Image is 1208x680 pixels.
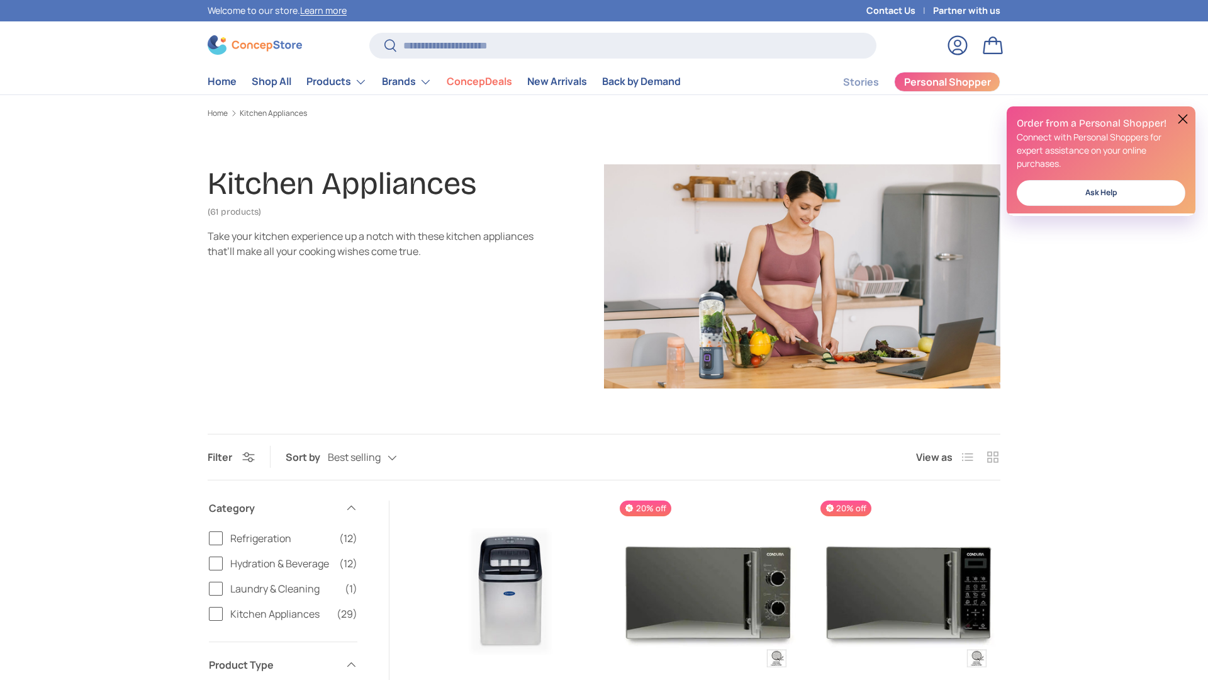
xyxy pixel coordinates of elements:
span: View as [916,450,953,465]
span: 20% off [820,501,871,516]
span: (12) [339,531,357,546]
span: (12) [339,556,357,571]
span: Kitchen Appliances [230,606,329,621]
span: Category [209,501,337,516]
a: Home [208,69,237,94]
h1: Kitchen Appliances [208,165,476,202]
span: Laundry & Cleaning [230,581,337,596]
a: Stories [843,70,879,94]
span: (29) [337,606,357,621]
a: Partner with us [933,4,1000,18]
span: (61 products) [208,207,261,217]
button: Filter [208,450,255,464]
a: Shop All [252,69,291,94]
summary: Products [299,69,374,94]
a: Brands [382,69,432,94]
summary: Category [209,485,357,531]
a: Personal Shopper [894,72,1000,92]
span: 20% off [620,501,671,516]
div: Take your kitchen experience up a notch with these kitchen appliances that’ll make all your cooki... [208,229,534,259]
label: Sort by [286,450,328,465]
span: Refrigeration [230,531,332,546]
a: ConcepDeals [447,69,512,94]
a: Contact Us [866,4,933,18]
nav: Secondary [813,69,1000,94]
a: Learn more [300,4,347,16]
a: Home [208,110,228,117]
span: (1) [345,581,357,596]
img: ConcepStore [208,35,302,55]
p: Connect with Personal Shoppers for expert assistance on your online purchases. [1017,130,1185,170]
span: Personal Shopper [904,77,991,87]
button: Best selling [328,446,422,468]
span: Filter [208,450,232,464]
span: Hydration & Beverage [230,556,332,571]
nav: Breadcrumbs [208,108,1000,119]
span: Product Type [209,657,337,672]
summary: Brands [374,69,439,94]
h2: Order from a Personal Shopper! [1017,116,1185,130]
a: Products [306,69,367,94]
p: Welcome to our store. [208,4,347,18]
span: Best selling [328,451,381,463]
a: New Arrivals [527,69,587,94]
a: Kitchen Appliances [240,110,307,117]
nav: Primary [208,69,681,94]
a: Ask Help [1017,180,1185,206]
img: Kitchen Appliances [604,164,1000,388]
a: Back by Demand [602,69,681,94]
